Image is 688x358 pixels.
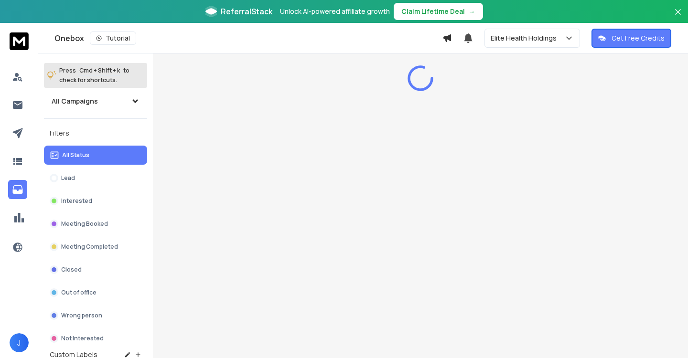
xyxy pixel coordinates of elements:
span: ReferralStack [221,6,272,17]
div: Onebox [54,32,442,45]
button: J [10,333,29,352]
button: Interested [44,191,147,211]
button: Not Interested [44,329,147,348]
button: Close banner [672,6,684,29]
button: Get Free Credits [591,29,671,48]
button: Out of office [44,283,147,302]
span: → [469,7,475,16]
p: Interested [61,197,92,205]
p: All Status [62,151,89,159]
p: Closed [61,266,82,274]
p: Not Interested [61,335,104,342]
button: Tutorial [90,32,136,45]
p: Press to check for shortcuts. [59,66,129,85]
button: Meeting Booked [44,214,147,233]
p: Wrong person [61,312,102,319]
p: Unlock AI-powered affiliate growth [280,7,390,16]
button: Closed [44,260,147,279]
p: Meeting Booked [61,220,108,228]
h3: Filters [44,126,147,140]
button: Claim Lifetime Deal→ [394,3,483,20]
p: Elite Health Holdings [491,33,560,43]
button: Wrong person [44,306,147,325]
h1: All Campaigns [52,96,98,106]
button: All Status [44,146,147,165]
span: Cmd + Shift + k [78,65,121,76]
p: Meeting Completed [61,243,118,251]
button: Lead [44,168,147,188]
button: All Campaigns [44,92,147,111]
p: Lead [61,174,75,182]
button: Meeting Completed [44,237,147,256]
p: Get Free Credits [612,33,665,43]
p: Out of office [61,289,97,296]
